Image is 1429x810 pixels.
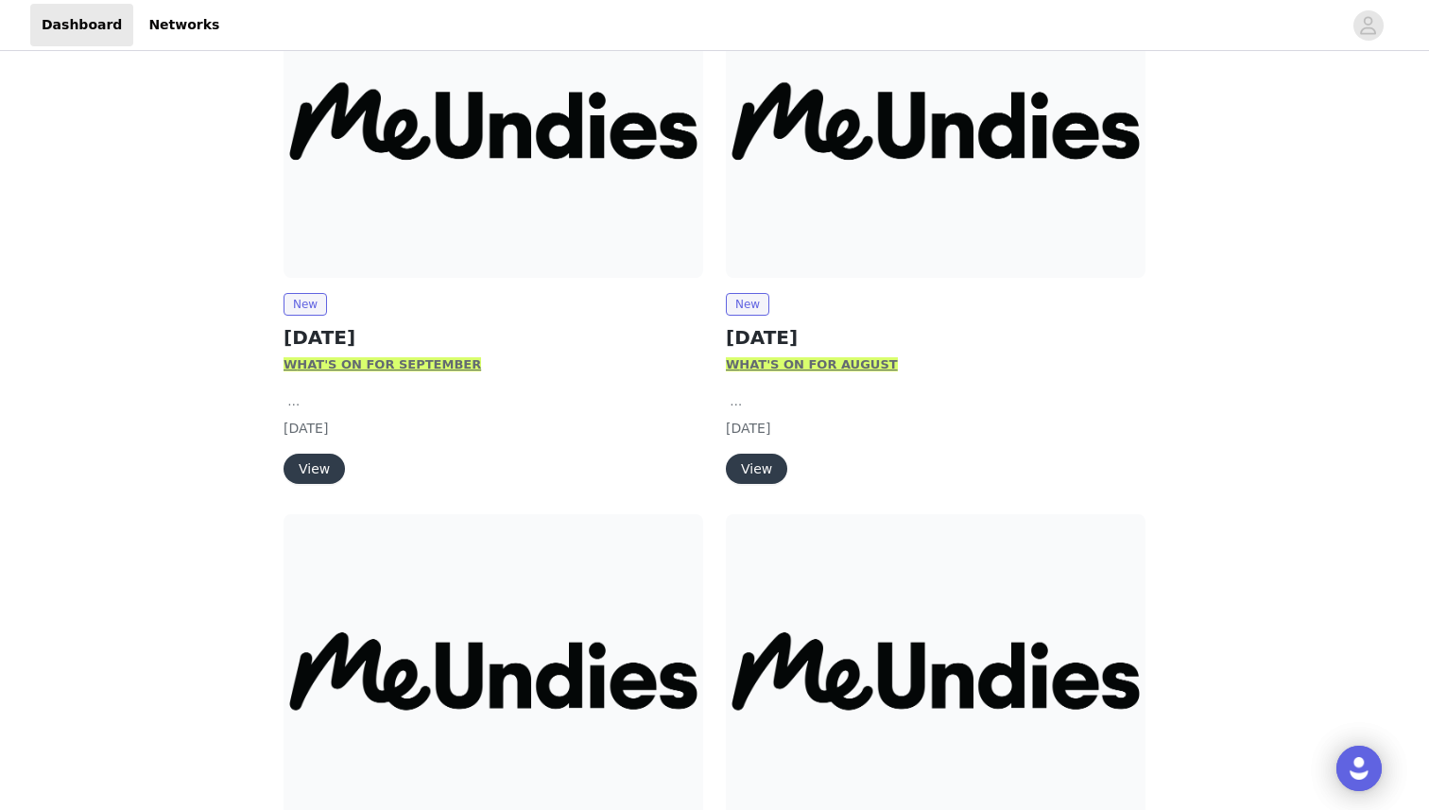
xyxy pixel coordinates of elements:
button: View [726,454,787,484]
a: Dashboard [30,4,133,46]
strong: W [726,357,739,371]
span: New [726,293,769,316]
span: [DATE] [726,421,770,436]
a: Networks [137,4,231,46]
strong: HAT'S ON FOR AUGUST [739,357,897,371]
button: View [284,454,345,484]
span: New [284,293,327,316]
strong: W [284,357,297,371]
a: View [284,462,345,476]
h2: [DATE] [726,323,1145,352]
h2: [DATE] [284,323,703,352]
span: [DATE] [284,421,328,436]
div: avatar [1359,10,1377,41]
div: Open Intercom Messenger [1336,746,1382,791]
a: View [726,462,787,476]
strong: HAT'S ON FOR SEPTEMBER [297,357,481,371]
